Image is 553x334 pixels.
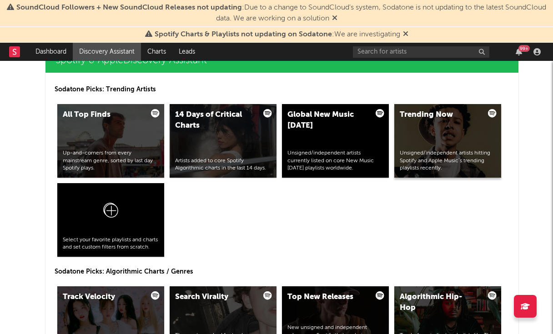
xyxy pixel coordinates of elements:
a: All Top FindsUp-and-comers from every mainstream genre, sorted by last day Spotify plays. [57,104,164,178]
a: Select your favorite playlists and charts and set custom filters from scratch. [57,183,164,257]
div: Unsigned/independent artists hitting Spotify and Apple Music’s trending playlists recently. [400,150,496,172]
div: Unsigned/independent artists currently listed on core New Music [DATE] playlists worldwide. [287,150,383,172]
a: Leads [172,43,201,61]
div: Select your favorite playlists and charts and set custom filters from scratch. [63,236,159,252]
button: 99+ [516,48,522,55]
div: Up-and-comers from every mainstream genre, sorted by last day Spotify plays. [63,150,159,172]
a: Charts [141,43,172,61]
div: Trending Now [400,110,477,120]
div: All Top Finds [63,110,140,120]
a: Dashboard [29,43,73,61]
a: Discovery Assistant [73,43,141,61]
div: 99 + [518,45,530,52]
div: Top New Releases [287,292,364,303]
span: : We are investigating [155,31,400,38]
a: Global New Music [DATE]Unsigned/independent artists currently listed on core New Music [DATE] pla... [282,104,389,178]
span: Dismiss [403,31,408,38]
span: SoundCloud Followers + New SoundCloud Releases not updating [16,4,242,11]
div: Global New Music [DATE] [287,110,364,131]
a: 14 Days of Critical ChartsArtists added to core Spotify Algorithmic charts in the last 14 days. [170,104,276,178]
div: Search Virality [175,292,252,303]
a: Trending NowUnsigned/independent artists hitting Spotify and Apple Music’s trending playlists rec... [394,104,501,178]
p: Sodatone Picks: Algorithmic Charts / Genres [55,266,509,277]
p: Sodatone Picks: Trending Artists [55,84,509,95]
span: Dismiss [332,15,337,22]
div: Track Velocity [63,292,140,303]
div: Algorithmic Hip-Hop [400,292,477,314]
span: : Due to a change to SoundCloud's system, Sodatone is not updating to the latest SoundCloud data.... [16,4,546,22]
div: Artists added to core Spotify Algorithmic charts in the last 14 days. [175,157,271,173]
div: 14 Days of Critical Charts [175,110,252,131]
input: Search for artists [353,46,489,58]
span: Spotify Charts & Playlists not updating on Sodatone [155,31,332,38]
